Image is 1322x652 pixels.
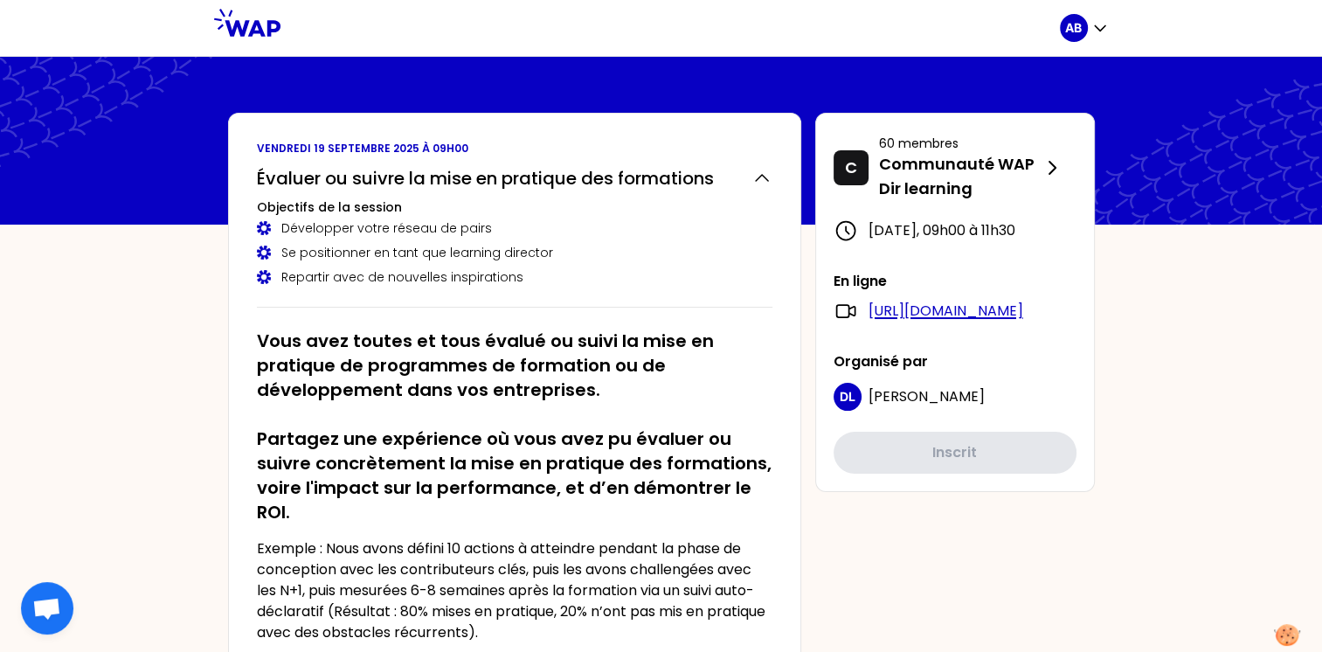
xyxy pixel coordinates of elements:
[1065,19,1082,37] p: AB
[840,388,855,406] p: DL
[257,166,714,191] h2: Évaluer ou suivre la mise en pratique des formations
[257,142,772,156] p: vendredi 19 septembre 2025 à 09h00
[879,135,1042,152] p: 60 membres
[869,301,1023,322] a: [URL][DOMAIN_NAME]
[257,219,772,237] div: Développer votre réseau de pairs
[845,156,857,180] p: C
[257,329,772,524] h2: Vous avez toutes et tous évalué ou suivi la mise en pratique de programmes de formation ou de dév...
[257,166,772,191] button: Évaluer ou suivre la mise en pratique des formations
[257,268,772,286] div: Repartir avec de nouvelles inspirations
[834,271,1076,292] p: En ligne
[1060,14,1109,42] button: AB
[257,538,772,643] p: Exemple : Nous avons défini 10 actions à atteindre pendant la phase de conception avec les contri...
[21,582,73,635] div: Ouvrir le chat
[879,152,1042,201] p: Communauté WAP Dir learning
[834,218,1076,243] div: [DATE] , 09h00 à 11h30
[834,351,1076,372] p: Organisé par
[834,432,1076,474] button: Inscrit
[257,244,772,261] div: Se positionner en tant que learning director
[257,198,772,216] h3: Objectifs de la session
[869,386,985,406] span: [PERSON_NAME]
